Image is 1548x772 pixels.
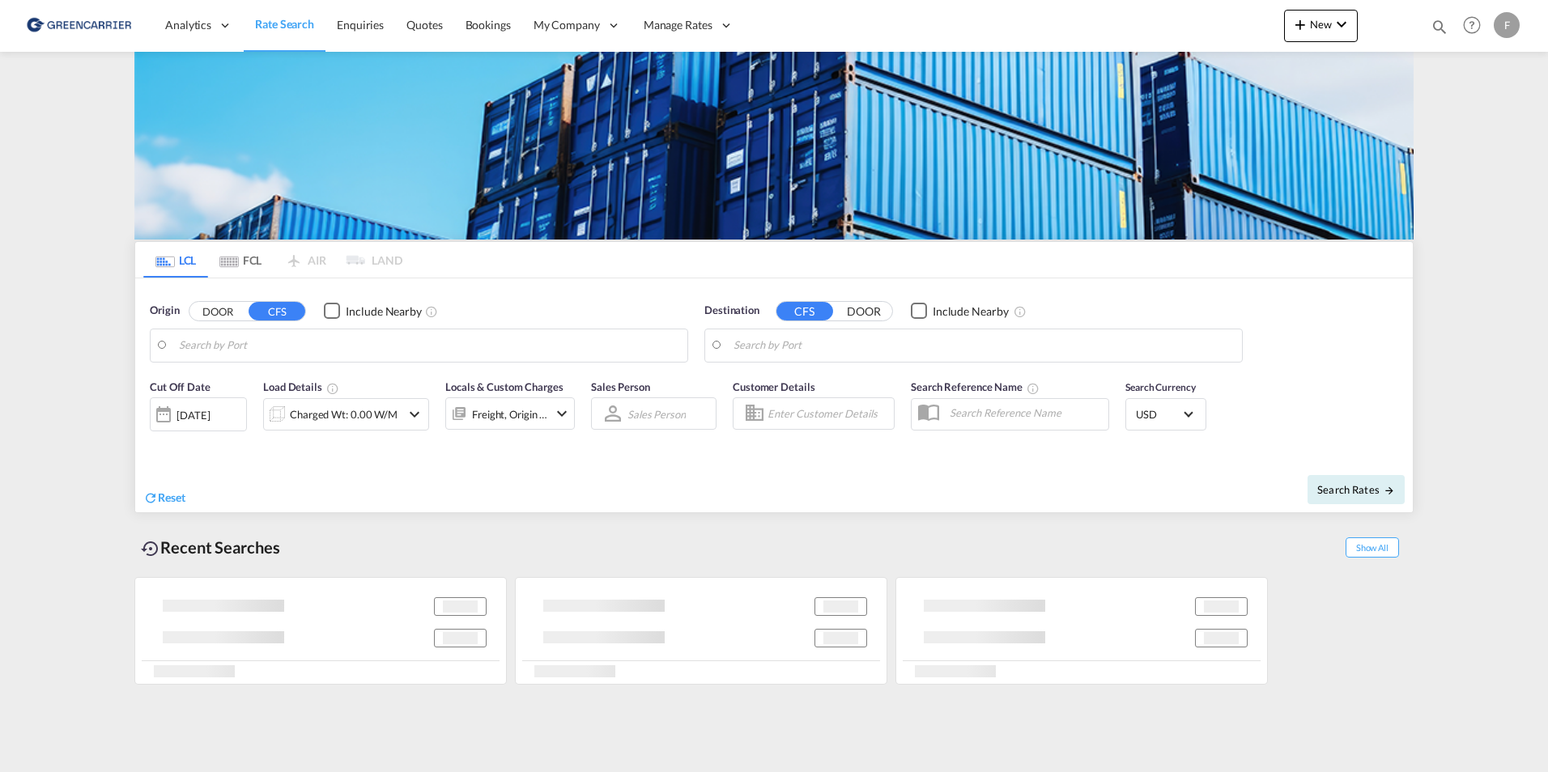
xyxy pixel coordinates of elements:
[150,397,247,431] div: [DATE]
[1332,15,1351,34] md-icon: icon-chevron-down
[1136,407,1181,422] span: USD
[158,490,185,504] span: Reset
[150,430,162,452] md-datepicker: Select
[1125,381,1196,393] span: Search Currency
[1384,485,1395,496] md-icon: icon-arrow-right
[1027,382,1040,395] md-icon: Your search will be saved by the below given name
[626,402,687,426] md-select: Sales Person
[836,302,892,320] button: DOOR
[1494,12,1520,38] div: F
[179,333,679,358] input: Search by Port
[249,302,305,320] button: CFS
[933,303,1009,320] div: Include Nearby
[644,17,712,33] span: Manage Rates
[734,333,1234,358] input: Search by Port
[911,303,1009,320] md-checkbox: Checkbox No Ink
[1346,537,1399,558] span: Show All
[1431,18,1448,36] md-icon: icon-magnify
[208,242,273,278] md-tab-item: FCL
[1308,475,1405,504] button: Search Ratesicon-arrow-right
[24,7,134,44] img: 8cf206808afe11efa76fcd1e3d746489.png
[150,303,179,319] span: Origin
[406,18,442,32] span: Quotes
[134,529,287,566] div: Recent Searches
[326,382,339,395] md-icon: Chargeable Weight
[337,18,384,32] span: Enquiries
[255,17,314,31] span: Rate Search
[1014,305,1027,318] md-icon: Unchecked: Ignores neighbouring ports when fetching rates.Checked : Includes neighbouring ports w...
[1431,18,1448,42] div: icon-magnify
[1291,18,1351,31] span: New
[1284,10,1358,42] button: icon-plus 400-fgNewicon-chevron-down
[165,17,211,33] span: Analytics
[346,303,422,320] div: Include Nearby
[324,303,422,320] md-checkbox: Checkbox No Ink
[143,242,402,278] md-pagination-wrapper: Use the left and right arrow keys to navigate between tabs
[591,380,650,393] span: Sales Person
[911,380,1040,393] span: Search Reference Name
[263,398,429,431] div: Charged Wt: 0.00 W/Micon-chevron-down
[135,278,1413,512] div: Origin DOOR CFS Checkbox No InkUnchecked: Ignores neighbouring ports when fetching rates.Checked ...
[263,380,339,393] span: Load Details
[1291,15,1310,34] md-icon: icon-plus 400-fg
[472,403,548,426] div: Freight Origin Destination
[143,242,208,278] md-tab-item: LCL
[1458,11,1486,39] span: Help
[445,380,563,393] span: Locals & Custom Charges
[143,490,158,505] md-icon: icon-refresh
[534,17,600,33] span: My Company
[134,52,1414,240] img: GreenCarrierFCL_LCL.png
[425,305,438,318] md-icon: Unchecked: Ignores neighbouring ports when fetching rates.Checked : Includes neighbouring ports w...
[1458,11,1494,40] div: Help
[143,490,185,507] div: icon-refreshReset
[733,380,814,393] span: Customer Details
[942,401,1108,425] input: Search Reference Name
[1134,402,1197,426] md-select: Select Currency: $ USDUnited States Dollar
[445,397,575,430] div: Freight Origin Destinationicon-chevron-down
[176,408,210,422] div: [DATE]
[189,302,246,320] button: DOOR
[704,303,759,319] span: Destination
[776,302,833,320] button: CFS
[552,404,572,423] md-icon: icon-chevron-down
[150,380,211,393] span: Cut Off Date
[1317,483,1395,496] span: Search Rates
[290,403,398,426] div: Charged Wt: 0.00 W/M
[141,539,160,558] md-icon: icon-backup-restore
[768,401,889,426] input: Enter Customer Details
[466,18,511,32] span: Bookings
[405,405,424,424] md-icon: icon-chevron-down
